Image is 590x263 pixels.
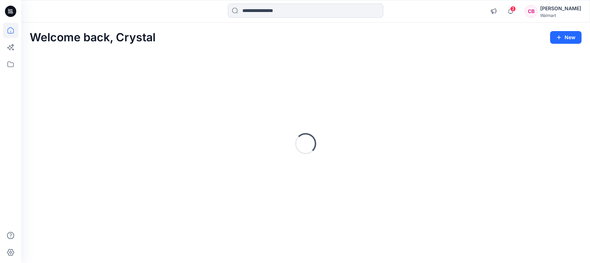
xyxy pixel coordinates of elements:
[540,4,581,13] div: [PERSON_NAME]
[525,5,537,18] div: CB
[550,31,582,44] button: New
[30,31,155,44] h2: Welcome back, Crystal
[540,13,581,18] div: Walmart
[510,6,516,12] span: 3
